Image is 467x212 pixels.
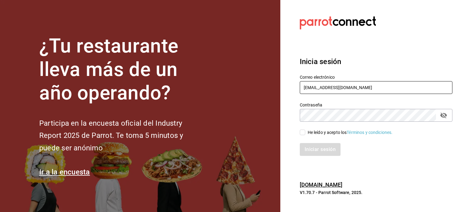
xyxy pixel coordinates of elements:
[438,110,449,120] button: passwordField
[308,129,393,136] div: He leído y acepto los
[39,168,90,176] a: Ir a la encuesta
[39,117,203,154] h2: Participa en la encuesta oficial del Industry Report 2025 de Parrot. Te toma 5 minutos y puede se...
[39,34,203,105] h1: ¿Tu restaurante lleva más de un año operando?
[300,75,452,79] label: Correo electrónico
[300,56,452,67] h3: Inicia sesión
[300,81,452,94] input: Ingresa tu correo electrónico
[300,189,452,196] p: V1.70.7 - Parrot Software, 2025.
[300,103,452,107] label: Contraseña
[300,181,343,188] a: [DOMAIN_NAME]
[347,130,393,135] a: Términos y condiciones.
